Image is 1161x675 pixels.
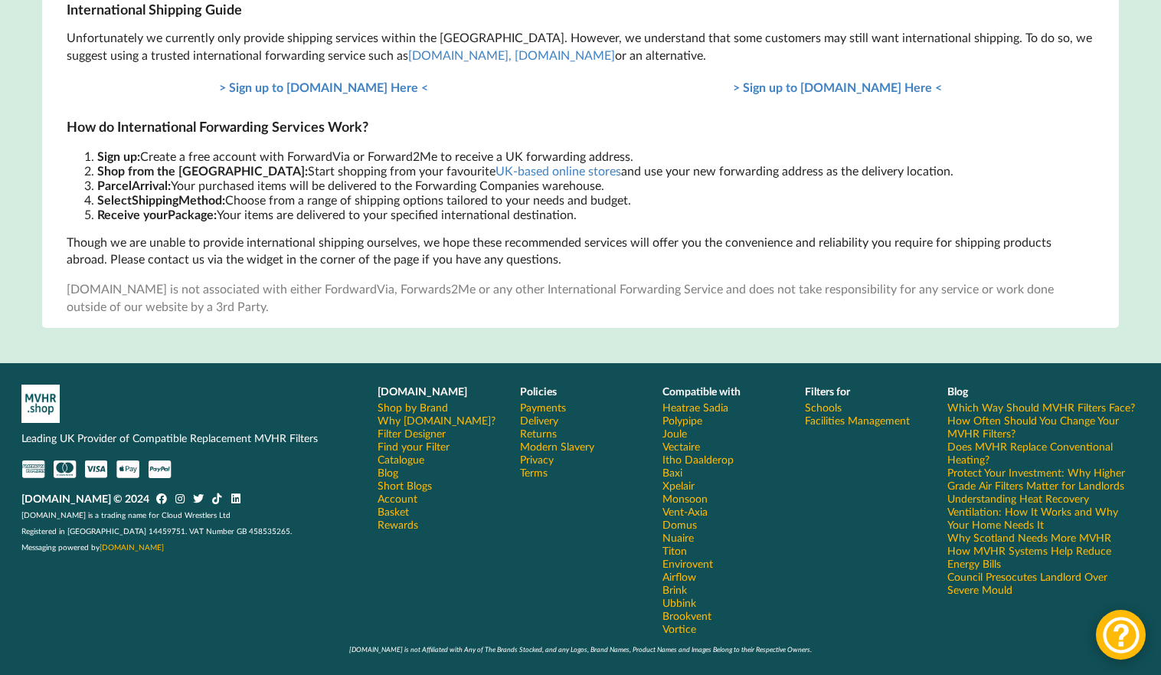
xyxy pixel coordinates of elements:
[662,440,700,453] a: Vectaire
[378,440,450,453] a: Find your Filter
[520,466,548,479] a: Terms
[947,440,1140,466] a: Does MVHR Replace Conventional Heating?
[97,178,132,192] b: Parcel
[190,192,225,207] b: ethod:
[175,207,217,221] b: ackage:
[97,192,132,207] b: Select
[67,118,1094,136] h3: How do International Forwarding Services Work?
[378,427,446,440] a: Filter Designer
[21,526,292,536] span: Registered in [GEOGRAPHIC_DATA] 14459751. VAT Number GB 458535265.
[947,385,968,398] b: Blog
[378,385,467,398] b: [DOMAIN_NAME]
[662,583,687,596] a: Brink
[662,570,696,583] a: Airflow
[520,453,554,466] a: Privacy
[662,505,708,518] a: Vent-Axia
[21,431,356,446] p: Leading UK Provider of Compatible Replacement MVHR Filters
[97,178,1094,192] li: Your purchased items will be delivered to the Forwarding Companies warehouse.
[805,385,850,398] b: Filters for
[805,414,910,427] a: Facilities Management
[378,505,409,518] a: Basket
[378,518,418,531] a: Rewards
[97,163,308,178] b: Shop from the [GEOGRAPHIC_DATA]:
[662,427,687,440] a: Joule
[67,281,1054,313] font: [DOMAIN_NAME] is not associated with either FordwardVia, Forwards2Me or any other International F...
[662,622,696,635] a: Vortice
[21,492,149,505] b: [DOMAIN_NAME] © 2024
[67,29,1094,64] p: Unfortunately we currently only provide shipping services within the [GEOGRAPHIC_DATA]. However, ...
[662,479,695,492] a: Xpelair
[662,531,694,544] a: Nuaire
[495,163,621,178] a: UK-based online stores
[947,492,1140,531] a: Understanding Heat Recovery Ventilation: How It Works and Why Your Home Needs It
[662,609,711,622] a: Brookvent
[662,414,702,427] a: Polypipe
[662,518,697,531] a: Domus
[662,492,708,505] a: Monsoon
[100,542,164,552] a: [DOMAIN_NAME]
[947,414,1140,440] a: How Often Should You Change Your MVHR Filters?
[520,414,558,427] a: Delivery
[662,596,696,609] a: Ubbink
[408,48,512,62] a: [DOMAIN_NAME],
[21,542,164,552] span: Messaging powered by
[219,80,428,94] a: > Sign up to [DOMAIN_NAME] Here <
[520,440,594,453] a: Modern Slavery
[947,531,1111,544] a: Why Scotland Needs More MVHR
[378,414,495,427] a: Why [DOMAIN_NAME]?
[21,510,231,519] span: [DOMAIN_NAME] is a trading name for Cloud Wrestlers Ltd
[947,544,1140,570] a: How MVHR Systems Help Reduce Energy Bills
[662,401,728,414] a: Heatrae Sadia
[662,453,734,466] a: Itho Daalderop
[178,192,190,207] b: M
[97,207,168,221] b: Receive your
[378,479,432,492] a: Short Blogs
[947,570,1140,596] a: Council Presocutes Landlord Over Severe Mould
[378,401,448,414] a: Shop by Brand
[140,178,171,192] b: rrival:
[97,207,1094,221] li: Your items are delivered to your specified international destination.
[139,192,178,207] b: hipping
[21,385,60,423] img: mvhr-inverted.png
[168,207,175,221] b: P
[97,149,1094,163] li: Create a free account with ForwardVia or Forward2Me to receive a UK forwarding address.
[805,401,842,414] a: Schools
[97,192,1094,207] li: Choose from a range of shipping options tailored to your needs and budget.
[947,401,1135,414] a: Which Way Should MVHR Filters Face?
[520,427,557,440] a: Returns
[378,453,424,466] a: Catalogue
[662,557,713,570] a: Envirovent
[733,80,942,94] a: > Sign up to [DOMAIN_NAME] Here <
[520,385,557,398] b: Policies
[378,492,417,505] a: Account
[97,163,1094,178] li: Start shopping from your favourite and use your new forwarding address as the delivery location.
[21,645,1140,654] div: [DOMAIN_NAME] is not Affiliated with Any of The Brands Stocked, and any Logos, Brand Names, Produ...
[67,234,1094,269] p: Though we are unable to provide international shipping ourselves, we hope these recommended servi...
[662,544,687,557] a: Titon
[662,385,741,398] b: Compatible with
[132,178,140,192] b: A
[378,466,398,479] a: Blog
[67,1,1094,18] h3: International Shipping Guide
[97,149,140,163] b: Sign up:
[515,48,615,62] a: [DOMAIN_NAME]
[662,466,682,479] a: Baxi
[132,192,139,207] b: S
[947,466,1140,492] a: Protect Your Investment: Why Higher Grade Air Filters Matter for Landlords
[520,401,566,414] a: Payments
